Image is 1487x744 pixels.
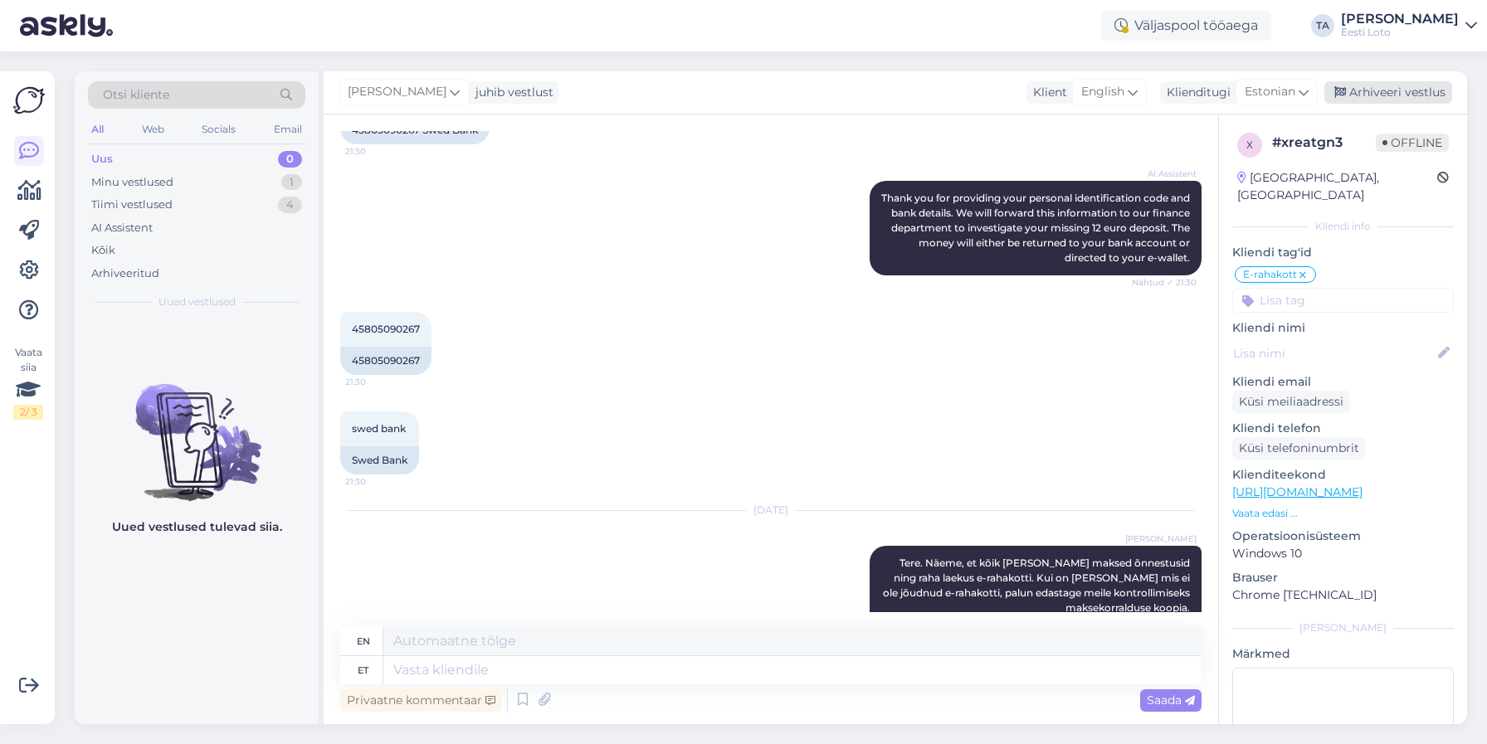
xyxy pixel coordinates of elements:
div: juhib vestlust [469,84,553,101]
p: Kliendi tag'id [1232,244,1454,261]
div: Minu vestlused [91,174,173,191]
div: AI Assistent [91,220,153,236]
span: Saada [1147,693,1195,708]
div: Väljaspool tööaega [1101,11,1271,41]
p: Klienditeekond [1232,466,1454,484]
p: Windows 10 [1232,545,1454,562]
span: [PERSON_NAME] [348,83,446,101]
p: Brauser [1232,569,1454,586]
span: Uued vestlused [158,294,236,309]
div: Swed Bank [340,446,419,474]
span: 21:30 [345,475,407,488]
span: Estonian [1245,83,1295,101]
div: et [358,656,368,684]
p: Kliendi nimi [1232,319,1454,337]
p: Märkmed [1232,645,1454,663]
span: Offline [1376,134,1449,152]
span: E-rahakott [1243,270,1297,280]
span: 45805090267 [352,323,420,335]
div: Arhiveeritud [91,265,159,282]
div: 2 / 3 [13,405,43,420]
p: Kliendi telefon [1232,420,1454,437]
input: Lisa tag [1232,288,1454,313]
div: [DATE] [340,503,1202,518]
div: 1 [281,174,302,191]
div: Email [271,119,305,140]
span: Tere. Näeme, et kõik [PERSON_NAME] maksed õnnestusid ning raha laekus e-rahakotti. Kui on [PERSON... [883,557,1192,614]
p: Chrome [TECHNICAL_ID] [1232,586,1454,604]
div: [PERSON_NAME] [1341,12,1459,26]
span: English [1081,83,1124,101]
span: AI Assistent [1134,168,1197,180]
div: Tiimi vestlused [91,197,173,213]
div: Vaata siia [13,345,43,420]
div: Eesti Loto [1341,26,1459,39]
span: 21:30 [345,376,407,388]
div: Küsi meiliaadressi [1232,391,1350,413]
div: # xreatgn3 [1272,133,1376,153]
span: Otsi kliente [103,86,169,104]
div: Klienditugi [1160,84,1231,101]
div: Kliendi info [1232,219,1454,234]
span: [PERSON_NAME] [1125,532,1197,545]
img: Askly Logo [13,85,45,116]
div: 0 [278,151,302,168]
a: [PERSON_NAME]Eesti Loto [1341,12,1477,39]
div: All [88,119,107,140]
span: Thank you for providing your personal identification code and bank details. We will forward this ... [881,192,1192,264]
div: Küsi telefoninumbrit [1232,437,1366,460]
div: Socials [198,119,239,140]
p: Kliendi email [1232,373,1454,391]
div: Privaatne kommentaar [340,689,502,712]
div: 45805090267 [340,347,431,375]
div: Arhiveeri vestlus [1324,81,1452,104]
a: [URL][DOMAIN_NAME] [1232,484,1363,499]
img: No chats [75,354,319,503]
div: [GEOGRAPHIC_DATA], [GEOGRAPHIC_DATA] [1237,169,1437,204]
input: Lisa nimi [1233,344,1435,362]
div: [PERSON_NAME] [1232,620,1454,635]
div: 4 [278,197,302,213]
span: swed bank [352,422,406,435]
div: en [357,627,370,655]
div: Klient [1026,84,1067,101]
div: Web [139,119,168,140]
div: Kõik [91,242,115,259]
p: Uued vestlused tulevad siia. [112,518,282,536]
span: Nähtud ✓ 21:30 [1132,276,1197,289]
div: TA [1311,14,1334,37]
span: 21:30 [345,145,407,158]
div: Uus [91,151,113,168]
p: Vaata edasi ... [1232,506,1454,521]
span: x [1246,139,1253,151]
p: Operatsioonisüsteem [1232,528,1454,545]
